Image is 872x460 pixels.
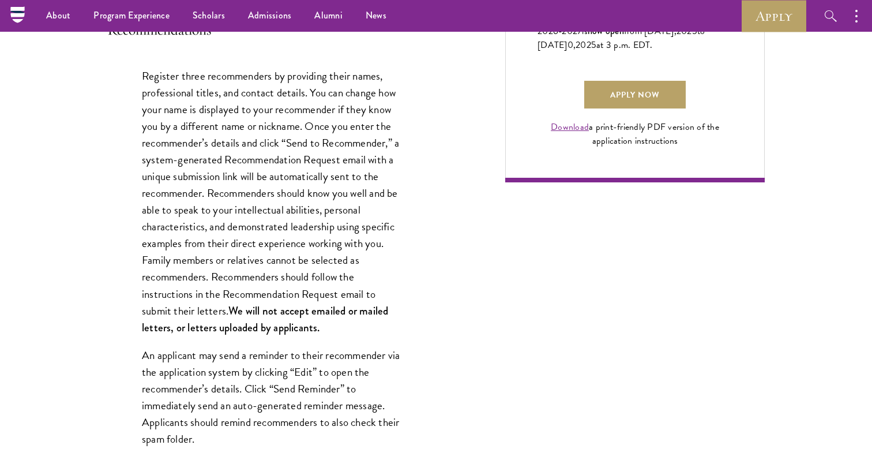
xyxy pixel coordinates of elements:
[567,38,573,52] span: 0
[596,38,653,52] span: at 3 p.m. EDT.
[538,24,705,52] span: to [DATE]
[142,347,401,447] p: An applicant may send a reminder to their recommender via the application system by clicking “Edi...
[576,38,591,52] span: 202
[573,38,576,52] span: ,
[551,120,589,134] a: Download
[584,81,686,109] a: Apply Now
[142,68,401,336] p: Register three recommenders by providing their names, professional titles, and contact details. Y...
[538,120,732,148] div: a print-friendly PDF version of the application instructions
[142,303,388,335] strong: We will not accept emailed or mailed letters, or letters uploaded by applicants.
[591,38,596,52] span: 5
